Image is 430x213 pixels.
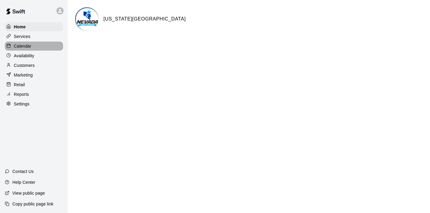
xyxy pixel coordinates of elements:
[12,168,34,174] p: Contact Us
[14,91,29,97] p: Reports
[5,32,63,41] a: Services
[14,82,25,88] p: Retail
[5,99,63,108] a: Settings
[5,22,63,31] a: Home
[12,201,53,207] p: Copy public page link
[76,8,99,31] img: Nevada Youth Sports Center logo
[5,90,63,99] a: Reports
[14,53,34,59] p: Availability
[5,51,63,60] a: Availability
[5,42,63,51] a: Calendar
[14,101,30,107] p: Settings
[5,80,63,89] a: Retail
[103,15,186,23] h6: [US_STATE][GEOGRAPHIC_DATA]
[14,33,30,39] p: Services
[14,72,33,78] p: Marketing
[14,24,26,30] p: Home
[14,43,31,49] p: Calendar
[5,61,63,70] a: Customers
[14,62,35,68] p: Customers
[12,190,45,196] p: View public page
[12,179,35,185] p: Help Center
[5,70,63,80] a: Marketing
